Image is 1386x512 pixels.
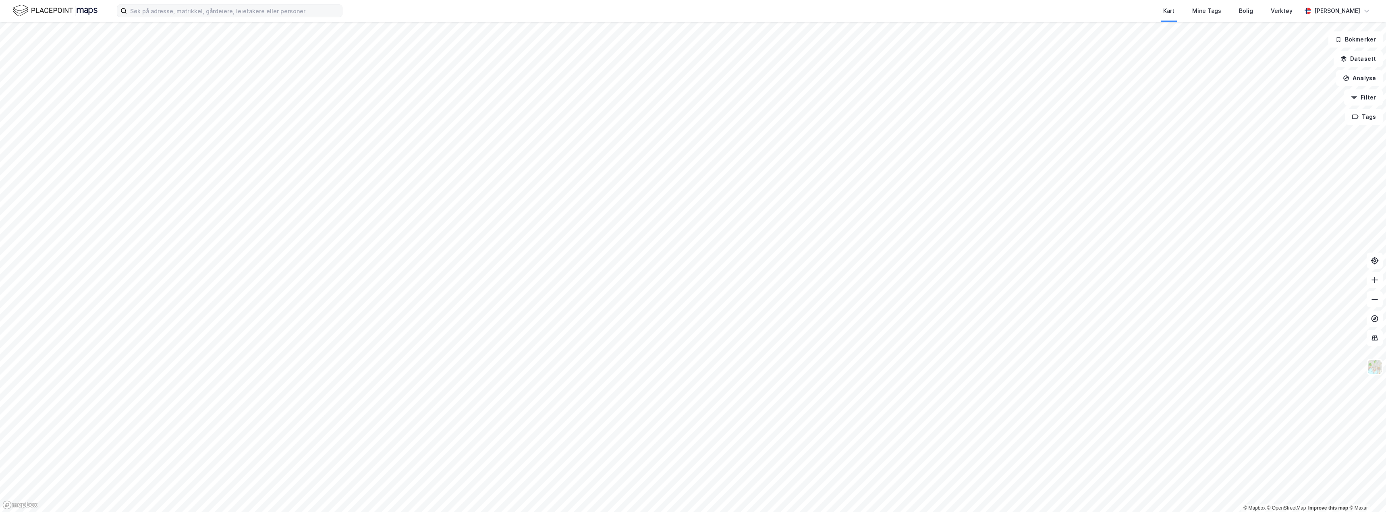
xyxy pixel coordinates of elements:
[1308,505,1348,511] a: Improve this map
[1345,109,1383,125] button: Tags
[1243,505,1266,511] a: Mapbox
[127,5,342,17] input: Søk på adresse, matrikkel, gårdeiere, leietakere eller personer
[1314,6,1360,16] div: [PERSON_NAME]
[13,4,98,18] img: logo.f888ab2527a4732fd821a326f86c7f29.svg
[1328,31,1383,48] button: Bokmerker
[1367,359,1382,375] img: Z
[1334,51,1383,67] button: Datasett
[1192,6,1221,16] div: Mine Tags
[1344,89,1383,106] button: Filter
[2,500,38,510] a: Mapbox homepage
[1336,70,1383,86] button: Analyse
[1346,473,1386,512] div: Kontrollprogram for chat
[1239,6,1253,16] div: Bolig
[1163,6,1174,16] div: Kart
[1346,473,1386,512] iframe: Chat Widget
[1267,505,1306,511] a: OpenStreetMap
[1271,6,1293,16] div: Verktøy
